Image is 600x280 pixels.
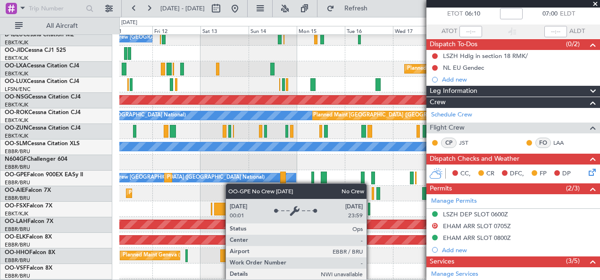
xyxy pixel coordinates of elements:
[562,169,571,179] span: DP
[5,141,80,147] a: OO-SLMCessna Citation XLS
[160,4,205,13] span: [DATE] - [DATE]
[5,210,28,217] a: EBKT/KJK
[5,125,81,131] a: OO-ZUNCessna Citation CJ4
[459,139,480,147] a: JST
[569,27,585,36] span: ALDT
[5,250,55,255] a: OO-HHOFalcon 8X
[442,246,595,254] div: Add new
[486,169,494,179] span: CR
[167,171,338,185] div: Planned Maint [GEOGRAPHIC_DATA] ([GEOGRAPHIC_DATA] National)
[430,256,454,267] span: Services
[459,26,482,37] input: --:--
[443,64,484,72] div: NL EU Gendec
[465,9,480,19] span: 06:10
[5,172,83,178] a: OO-GPEFalcon 900EX EASy II
[297,26,345,34] div: Mon 15
[5,219,27,224] span: OO-LAH
[5,110,28,115] span: OO-ROK
[5,125,28,131] span: OO-ZUN
[5,48,25,53] span: OO-JID
[443,222,511,230] div: EHAM ARR SLOT 0705Z
[5,148,30,155] a: EBBR/BRU
[510,169,524,179] span: DFC,
[5,272,30,280] a: EBBR/BRU
[313,108,462,123] div: Planned Maint [GEOGRAPHIC_DATA] ([GEOGRAPHIC_DATA])
[5,39,28,46] a: EBKT/KJK
[5,250,29,255] span: OO-HHO
[432,223,438,229] button: D
[431,270,478,279] a: Manage Services
[442,27,457,36] span: ATOT
[5,70,28,77] a: EBKT/KJK
[5,257,30,264] a: EBBR/BRU
[5,203,26,209] span: OO-FSX
[5,110,81,115] a: OO-ROKCessna Citation CJ4
[5,32,74,38] a: D-IBLUCessna Citation M2
[441,138,457,148] div: CP
[345,26,393,34] div: Tue 16
[121,19,137,27] div: [DATE]
[5,188,25,193] span: OO-AIE
[123,248,200,263] div: Planned Maint Geneva (Cointrin)
[430,97,446,108] span: Crew
[5,94,81,100] a: OO-NSGCessna Citation CJ4
[431,197,477,206] a: Manage Permits
[5,79,27,84] span: OO-LUX
[460,169,471,179] span: CC,
[5,32,23,38] span: D-IBLU
[5,63,27,69] span: OO-LXA
[5,188,51,193] a: OO-AIEFalcon 7X
[5,203,52,209] a: OO-FSXFalcon 7X
[407,62,556,76] div: Planned Maint [GEOGRAPHIC_DATA] ([GEOGRAPHIC_DATA])
[443,52,528,60] div: LSZH Hdlg in section 18 RMK/
[443,234,511,242] div: EHAM ARR SLOT 0800Z
[540,169,547,179] span: FP
[5,94,28,100] span: OO-NSG
[542,9,558,19] span: 07:00
[5,48,66,53] a: OO-JIDCessna CJ1 525
[443,210,508,218] div: LSZH DEP SLOT 0600Z
[5,234,26,240] span: OO-ELK
[5,79,79,84] a: OO-LUXCessna Citation CJ4
[5,141,27,147] span: OO-SLM
[5,156,67,162] a: N604GFChallenger 604
[566,256,580,266] span: (3/5)
[447,9,463,19] span: ETOT
[431,110,472,120] a: Schedule Crew
[430,154,519,165] span: Dispatch Checks and Weather
[5,234,52,240] a: OO-ELKFalcon 8X
[107,171,265,185] div: No Crew [GEOGRAPHIC_DATA] ([GEOGRAPHIC_DATA] National)
[5,117,28,124] a: EBKT/KJK
[249,26,297,34] div: Sun 14
[200,26,249,34] div: Sat 13
[104,26,152,34] div: Thu 11
[5,101,28,108] a: EBKT/KJK
[5,219,53,224] a: OO-LAHFalcon 7X
[152,26,200,34] div: Fri 12
[430,39,477,50] span: Dispatch To-Dos
[5,179,30,186] a: EBBR/BRU
[430,183,452,194] span: Permits
[5,265,52,271] a: OO-VSFFalcon 8X
[25,23,100,29] span: All Aircraft
[560,9,575,19] span: ELDT
[336,5,376,12] span: Refresh
[129,186,277,200] div: Planned Maint [GEOGRAPHIC_DATA] ([GEOGRAPHIC_DATA])
[442,75,595,83] div: Add new
[553,139,575,147] a: LAA
[430,86,477,97] span: Leg Information
[5,241,30,248] a: EBBR/BRU
[5,156,27,162] span: N604GF
[535,138,551,148] div: FO
[10,18,102,33] button: All Aircraft
[5,63,79,69] a: OO-LXACessna Citation CJ4
[5,132,28,140] a: EBKT/KJK
[393,26,441,34] div: Wed 17
[5,265,26,271] span: OO-VSF
[5,226,30,233] a: EBBR/BRU
[566,183,580,193] span: (2/3)
[5,172,27,178] span: OO-GPE
[430,123,465,133] span: Flight Crew
[29,1,83,16] input: Trip Number
[5,195,30,202] a: EBBR/BRU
